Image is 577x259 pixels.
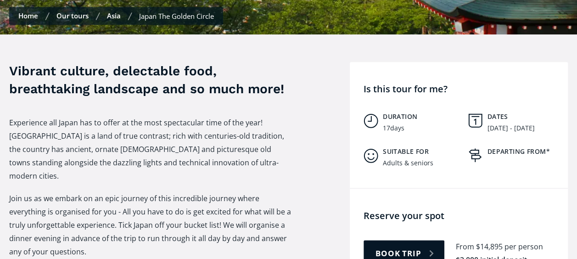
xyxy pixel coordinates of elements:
h5: Suitable for [383,147,459,156]
h4: Is this tour for me? [364,83,563,95]
a: Our tours [56,11,89,20]
div: days [390,124,404,132]
p: Experience all Japan has to offer at the most spectacular time of the year! [GEOGRAPHIC_DATA] is ... [9,116,294,183]
div: $14,895 [476,242,503,252]
h3: Vibrant culture, delectable food, breathtaking landscape and so much more! [9,62,294,98]
div: [DATE] - [DATE] [487,124,535,132]
div: per person [504,242,543,252]
h4: Reserve your spot [364,209,563,222]
div: Adults & seniors [383,159,433,167]
h5: Duration [383,113,459,121]
nav: Breadcrumbs [9,7,223,25]
p: Join us as we embark on an epic journey of this incredible journey where everything is organised ... [9,192,294,259]
h5: Departing from* [487,147,564,156]
h5: Dates [487,113,564,121]
div: 17 [383,124,390,132]
a: Asia [107,11,121,20]
div: Japan The Golden Circle [139,11,214,21]
div: From [456,242,474,252]
a: Home [18,11,38,20]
